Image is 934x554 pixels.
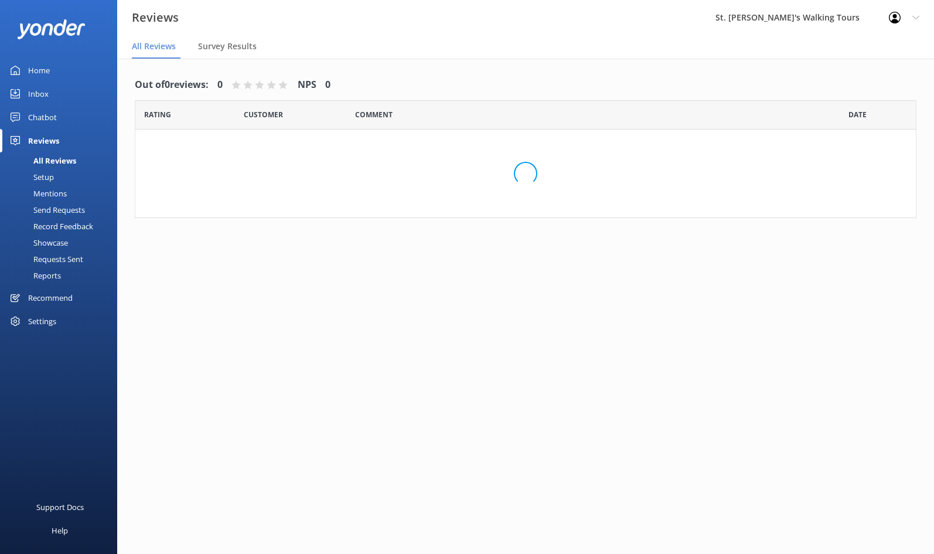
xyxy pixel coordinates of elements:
[7,169,54,185] div: Setup
[7,185,117,202] a: Mentions
[198,40,257,52] span: Survey Results
[7,234,117,251] a: Showcase
[135,77,209,93] h4: Out of 0 reviews:
[355,109,393,120] span: Question
[7,152,76,169] div: All Reviews
[7,234,68,251] div: Showcase
[298,77,316,93] h4: NPS
[7,202,85,218] div: Send Requests
[28,106,57,129] div: Chatbot
[7,267,61,284] div: Reports
[144,109,171,120] span: Date
[7,185,67,202] div: Mentions
[52,519,68,542] div: Help
[7,251,83,267] div: Requests Sent
[132,40,176,52] span: All Reviews
[7,218,117,234] a: Record Feedback
[7,267,117,284] a: Reports
[28,129,59,152] div: Reviews
[28,310,56,333] div: Settings
[7,169,117,185] a: Setup
[36,495,84,519] div: Support Docs
[217,77,223,93] h4: 0
[7,202,117,218] a: Send Requests
[132,8,179,27] h3: Reviews
[7,218,93,234] div: Record Feedback
[18,19,85,39] img: yonder-white-logo.png
[7,251,117,267] a: Requests Sent
[7,152,117,169] a: All Reviews
[28,286,73,310] div: Recommend
[28,82,49,106] div: Inbox
[325,77,330,93] h4: 0
[848,109,867,120] span: Date
[28,59,50,82] div: Home
[244,109,283,120] span: Date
